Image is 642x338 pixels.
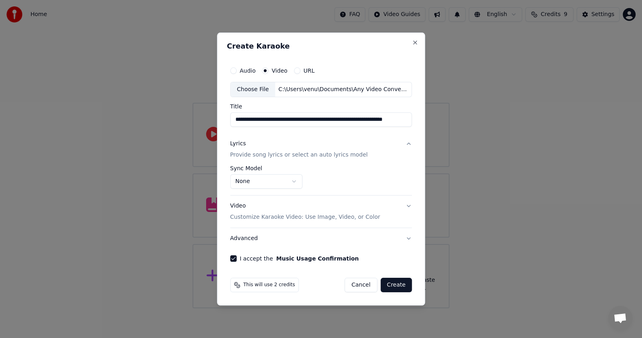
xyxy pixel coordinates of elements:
[243,282,295,288] span: This will use 2 credits
[230,165,412,195] div: LyricsProvide song lyrics or select an auto lyrics model
[231,82,275,97] div: Choose File
[230,140,246,148] div: Lyrics
[230,165,302,171] label: Sync Model
[230,133,412,165] button: LyricsProvide song lyrics or select an auto lyrics model
[272,68,288,73] label: Video
[344,278,377,292] button: Cancel
[230,195,412,228] button: VideoCustomize Karaoke Video: Use Image, Video, or Color
[381,278,412,292] button: Create
[240,256,359,261] label: I accept the
[230,151,368,159] p: Provide song lyrics or select an auto lyrics model
[227,43,415,50] h2: Create Karaoke
[275,86,411,94] div: C:\Users\venu\Documents\Any Video Converter\Format Convert\Kaanthaa - Masala Coffee - Music Mojo ...
[276,256,359,261] button: I accept the
[230,104,412,109] label: Title
[230,213,380,221] p: Customize Karaoke Video: Use Image, Video, or Color
[304,68,315,73] label: URL
[230,228,412,249] button: Advanced
[230,202,380,221] div: Video
[240,68,256,73] label: Audio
